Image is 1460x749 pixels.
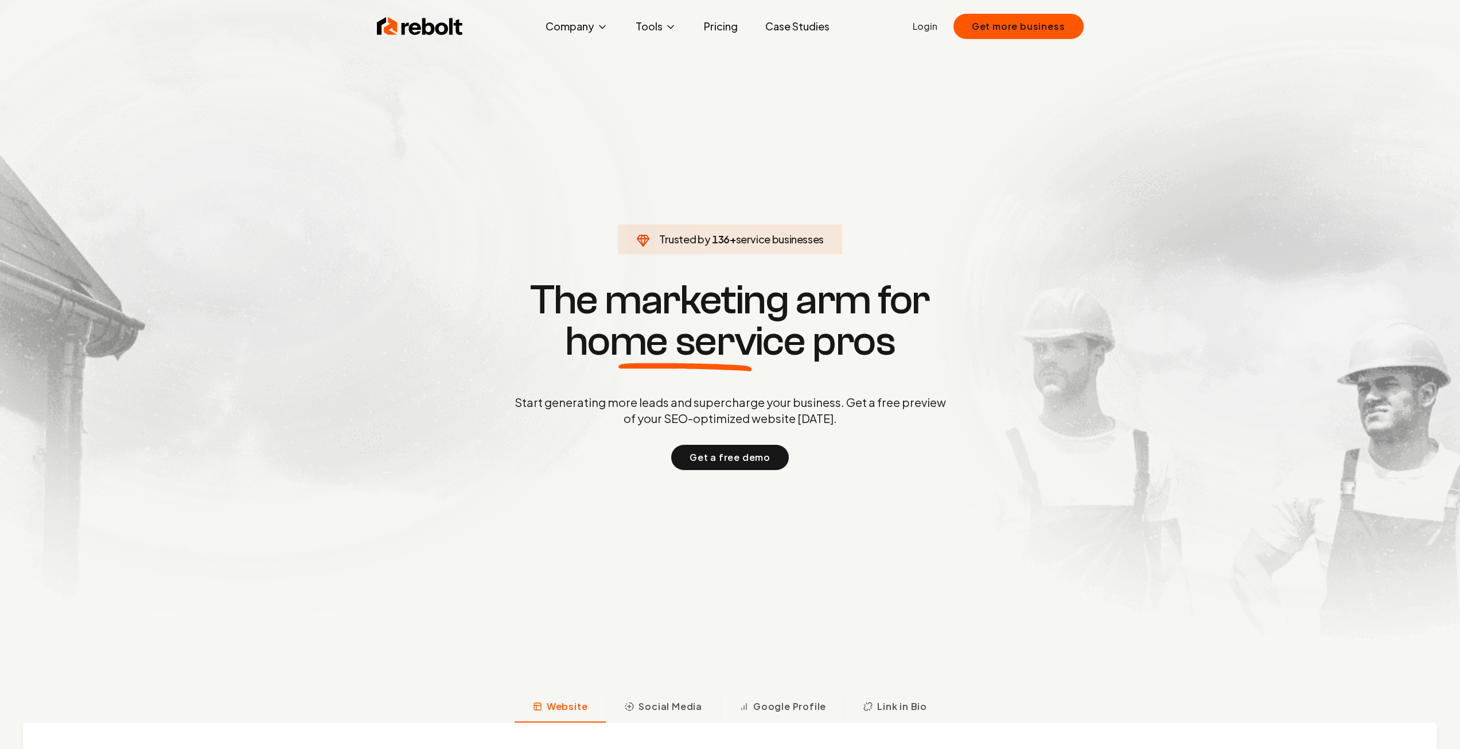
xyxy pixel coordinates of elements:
[536,15,617,38] button: Company
[877,700,927,713] span: Link in Bio
[695,15,747,38] a: Pricing
[712,231,730,247] span: 136
[953,14,1084,39] button: Get more business
[671,445,789,470] button: Get a free demo
[515,693,606,723] button: Website
[606,693,721,723] button: Social Media
[626,15,686,38] button: Tools
[638,700,702,713] span: Social Media
[844,693,945,723] button: Link in Bio
[512,394,948,426] p: Start generating more leads and supercharge your business. Get a free preview of your SEO-optimiz...
[565,321,805,362] span: home service
[377,15,463,38] img: Rebolt Logo
[756,15,839,38] a: Case Studies
[913,20,937,33] a: Login
[753,700,826,713] span: Google Profile
[721,693,844,723] button: Google Profile
[730,232,736,246] span: +
[736,232,824,246] span: service businesses
[659,232,710,246] span: Trusted by
[547,700,588,713] span: Website
[455,280,1006,362] h1: The marketing arm for pros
